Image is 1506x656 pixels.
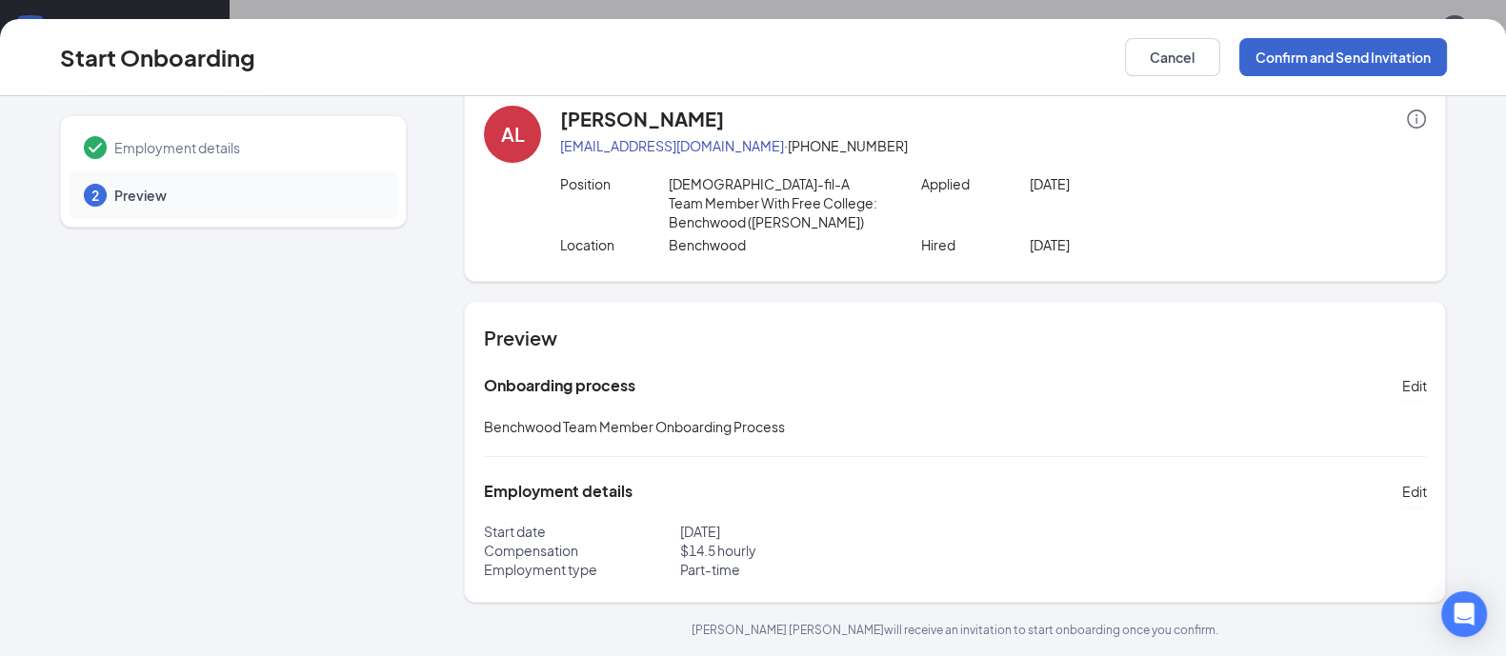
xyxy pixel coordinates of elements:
p: · [PHONE_NUMBER] [560,136,1426,155]
p: Location [560,235,669,254]
h4: Preview [484,325,1426,351]
p: Hired [921,235,1030,254]
p: [DATE] [680,522,955,541]
p: [DATE] [1030,235,1246,254]
button: Confirm and Send Invitation [1239,38,1447,76]
p: Employment type [484,560,680,579]
svg: Checkmark [84,136,107,159]
p: $ 14.5 hourly [680,541,955,560]
a: [EMAIL_ADDRESS][DOMAIN_NAME] [560,137,784,154]
button: Edit [1401,370,1426,401]
h5: Onboarding process [484,375,635,396]
span: 2 [91,186,99,205]
p: [DATE] [1030,174,1246,193]
p: Position [560,174,669,193]
span: info-circle [1407,109,1426,129]
div: Open Intercom Messenger [1441,591,1487,637]
p: [PERSON_NAME] [PERSON_NAME] will receive an invitation to start onboarding once you confirm. [464,622,1446,638]
p: Applied [921,174,1030,193]
span: Edit [1401,376,1426,395]
h5: Employment details [484,481,633,502]
span: Preview [114,186,379,205]
p: Part-time [680,560,955,579]
span: Employment details [114,138,379,157]
button: Cancel [1125,38,1220,76]
p: Compensation [484,541,680,560]
button: Edit [1401,476,1426,507]
h4: [PERSON_NAME] [560,106,724,132]
p: [DEMOGRAPHIC_DATA]-fil-A Team Member With Free College: Benchwood ([PERSON_NAME]) [669,174,885,231]
p: Benchwood [669,235,885,254]
p: Start date [484,522,680,541]
span: Edit [1401,482,1426,501]
h3: Start Onboarding [60,41,255,73]
span: Benchwood Team Member Onboarding Process [484,418,785,435]
div: AL [501,121,525,148]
